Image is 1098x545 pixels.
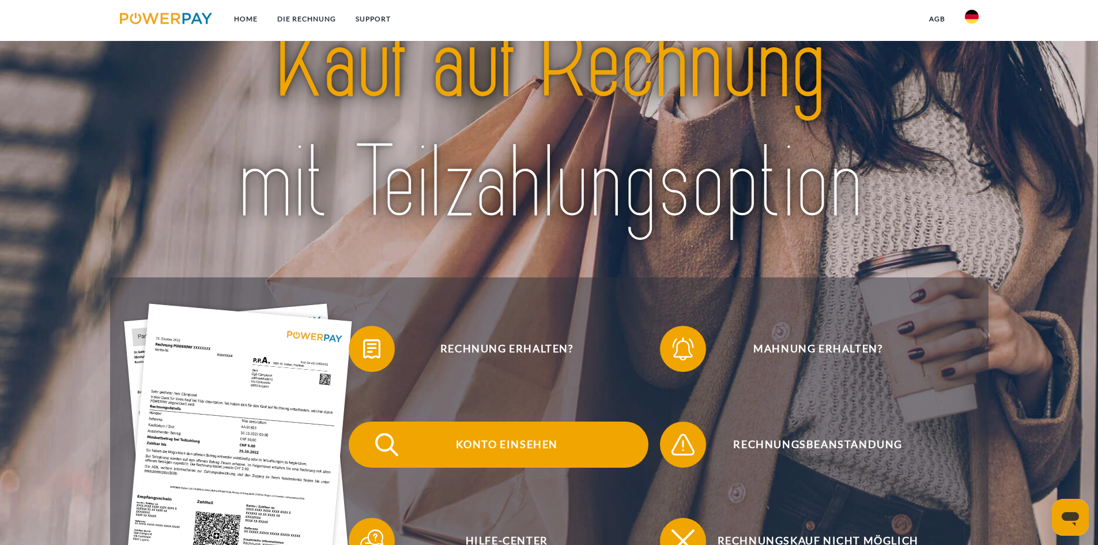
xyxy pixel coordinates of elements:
[224,9,267,29] a: Home
[346,9,401,29] a: SUPPORT
[669,334,697,363] img: qb_bell.svg
[267,9,346,29] a: DIE RECHNUNG
[660,422,960,468] button: Rechnungsbeanstandung
[365,326,648,372] span: Rechnung erhalten?
[677,326,959,372] span: Mahnung erhalten?
[365,422,648,468] span: Konto einsehen
[372,430,401,459] img: qb_search.svg
[660,326,960,372] button: Mahnung erhalten?
[919,9,955,29] a: agb
[349,326,648,372] button: Rechnung erhalten?
[1052,499,1089,536] iframe: Schaltfläche zum Öffnen des Messaging-Fensters
[677,422,959,468] span: Rechnungsbeanstandung
[357,334,386,363] img: qb_bill.svg
[669,430,697,459] img: qb_warning.svg
[349,422,648,468] button: Konto einsehen
[965,10,979,24] img: de
[120,13,213,24] img: logo-powerpay.svg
